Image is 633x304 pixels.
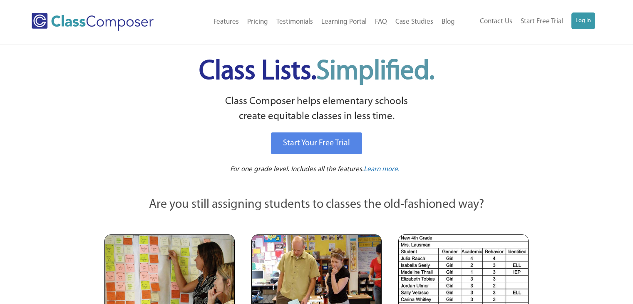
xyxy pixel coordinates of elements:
[230,166,364,173] span: For one grade level. Includes all the features.
[103,94,530,125] p: Class Composer helps elementary schools create equitable classes in less time.
[476,12,516,31] a: Contact Us
[283,139,350,147] span: Start Your Free Trial
[371,13,391,31] a: FAQ
[199,58,434,85] span: Class Lists.
[104,196,529,214] p: Are you still assigning students to classes the old-fashioned way?
[364,166,400,173] span: Learn more.
[516,12,567,31] a: Start Free Trial
[364,164,400,175] a: Learn more.
[437,13,459,31] a: Blog
[32,13,154,31] img: Class Composer
[571,12,595,29] a: Log In
[271,132,362,154] a: Start Your Free Trial
[391,13,437,31] a: Case Studies
[272,13,317,31] a: Testimonials
[459,12,595,31] nav: Header Menu
[317,13,371,31] a: Learning Portal
[316,58,434,85] span: Simplified.
[209,13,243,31] a: Features
[243,13,272,31] a: Pricing
[180,13,459,31] nav: Header Menu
